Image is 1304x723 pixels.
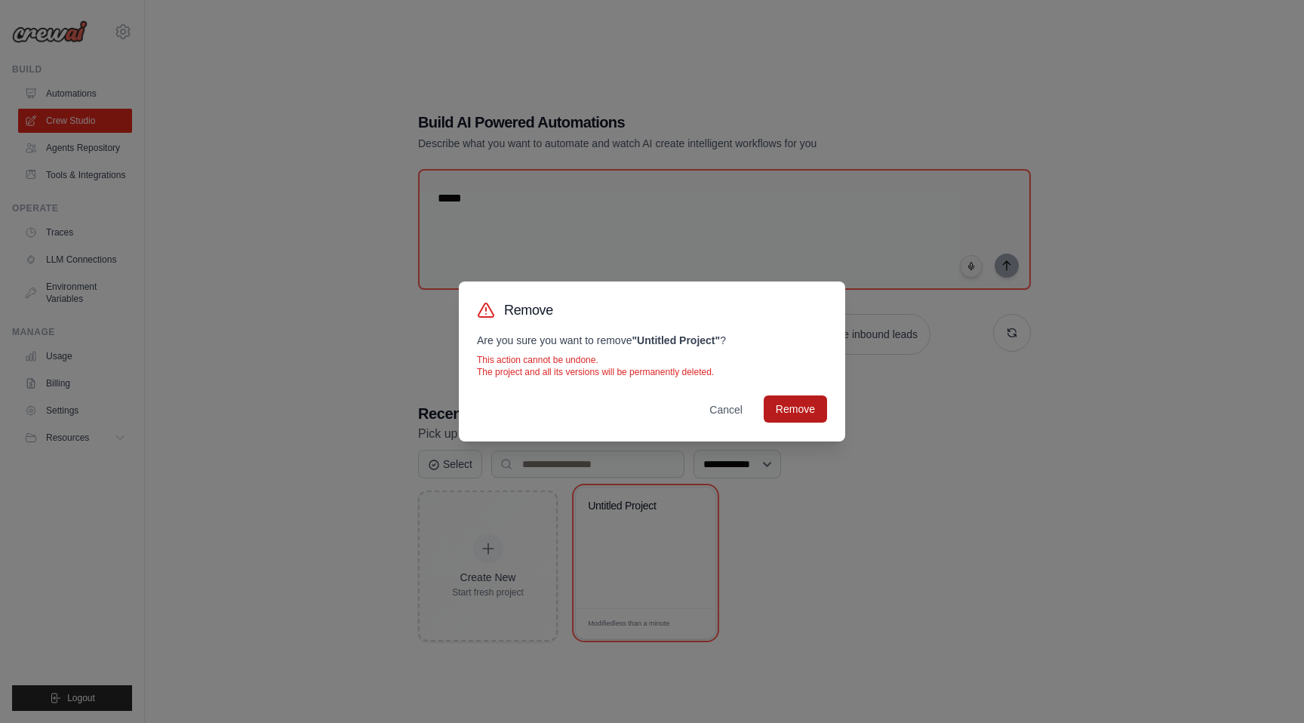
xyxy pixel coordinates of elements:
[477,366,827,378] p: The project and all its versions will be permanently deleted.
[697,396,755,423] button: Cancel
[477,333,827,348] p: Are you sure you want to remove ?
[632,334,720,346] strong: " Untitled Project "
[764,395,827,423] button: Remove
[504,300,553,321] h3: Remove
[477,354,827,366] p: This action cannot be undone.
